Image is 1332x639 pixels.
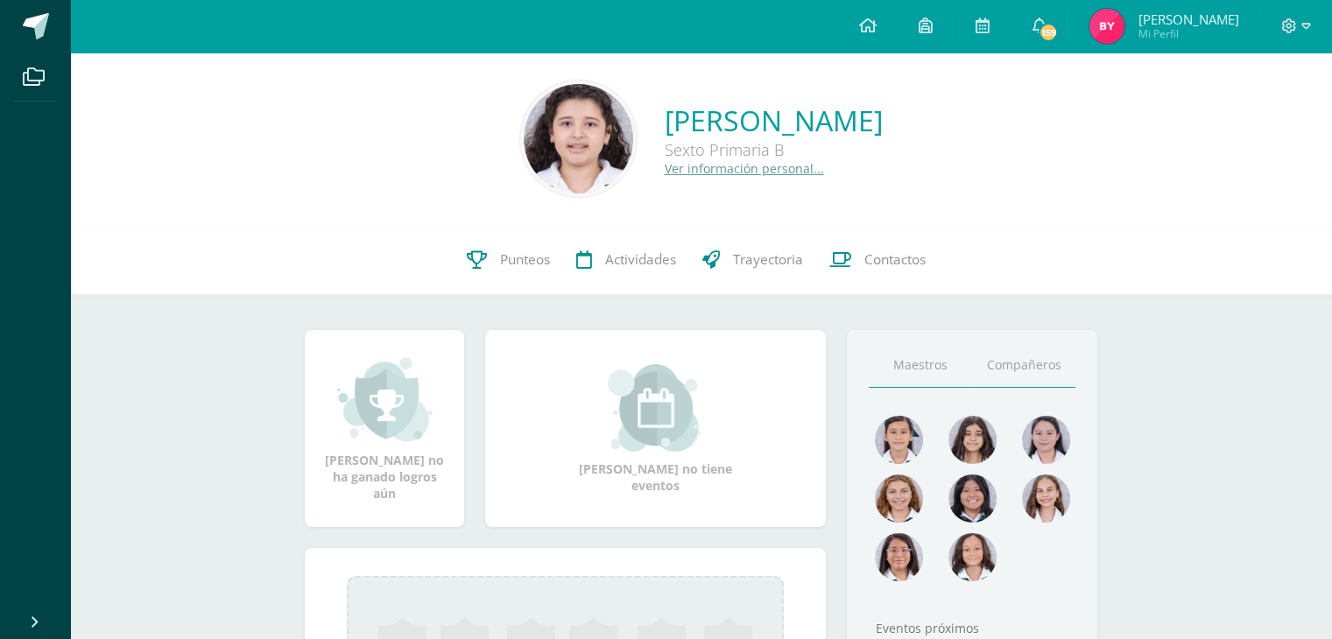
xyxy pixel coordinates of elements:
img: efd5aade5cf328be48caa2162273bfde.png [948,533,997,581]
img: 8ac7629e698592469b4881ac4d33e8e0.png [875,474,923,523]
a: Compañeros [972,343,1075,388]
div: Sexto Primaria B [665,139,883,160]
img: 7e597269d9baa49b4038502d39d0bda9.png [875,533,923,581]
img: c03b83d167b7f2674f93d70155baae70.png [875,416,923,464]
a: Ver información personal... [665,160,824,177]
img: 606ed592878b79b13279c77b3e9dd751.png [1022,474,1070,523]
span: [PERSON_NAME] [1138,11,1238,28]
img: eeefd31b2dabffab5e7c1454231ecf1d.png [948,416,997,464]
img: achievement_small.png [337,355,433,443]
a: Actividades [563,225,689,295]
span: Mi Perfil [1138,26,1238,41]
img: 97c305957cfd8d0b60c2573e9d230703.png [1089,9,1124,44]
img: 8dcaa7ad0e522c1bed4089358dab3795.png [524,84,633,193]
img: 7c1c7a537071b45164417270d429efa9.png [1022,416,1070,464]
div: [PERSON_NAME] no tiene eventos [568,364,744,494]
img: a7661fac0641ee42327753dfefb52f88.png [948,474,997,523]
span: Actividades [605,250,676,269]
span: Contactos [864,250,926,269]
img: event_small.png [608,364,703,452]
span: Trayectoria [733,250,803,269]
a: Trayectoria [689,225,816,295]
div: [PERSON_NAME] no ha ganado logros aún [322,355,447,502]
a: Maestros [869,343,972,388]
a: [PERSON_NAME] [665,102,883,139]
span: Punteos [500,250,550,269]
div: Eventos próximos [869,620,1075,636]
span: 159 [1039,23,1058,42]
a: Contactos [816,225,939,295]
a: Punteos [454,225,563,295]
